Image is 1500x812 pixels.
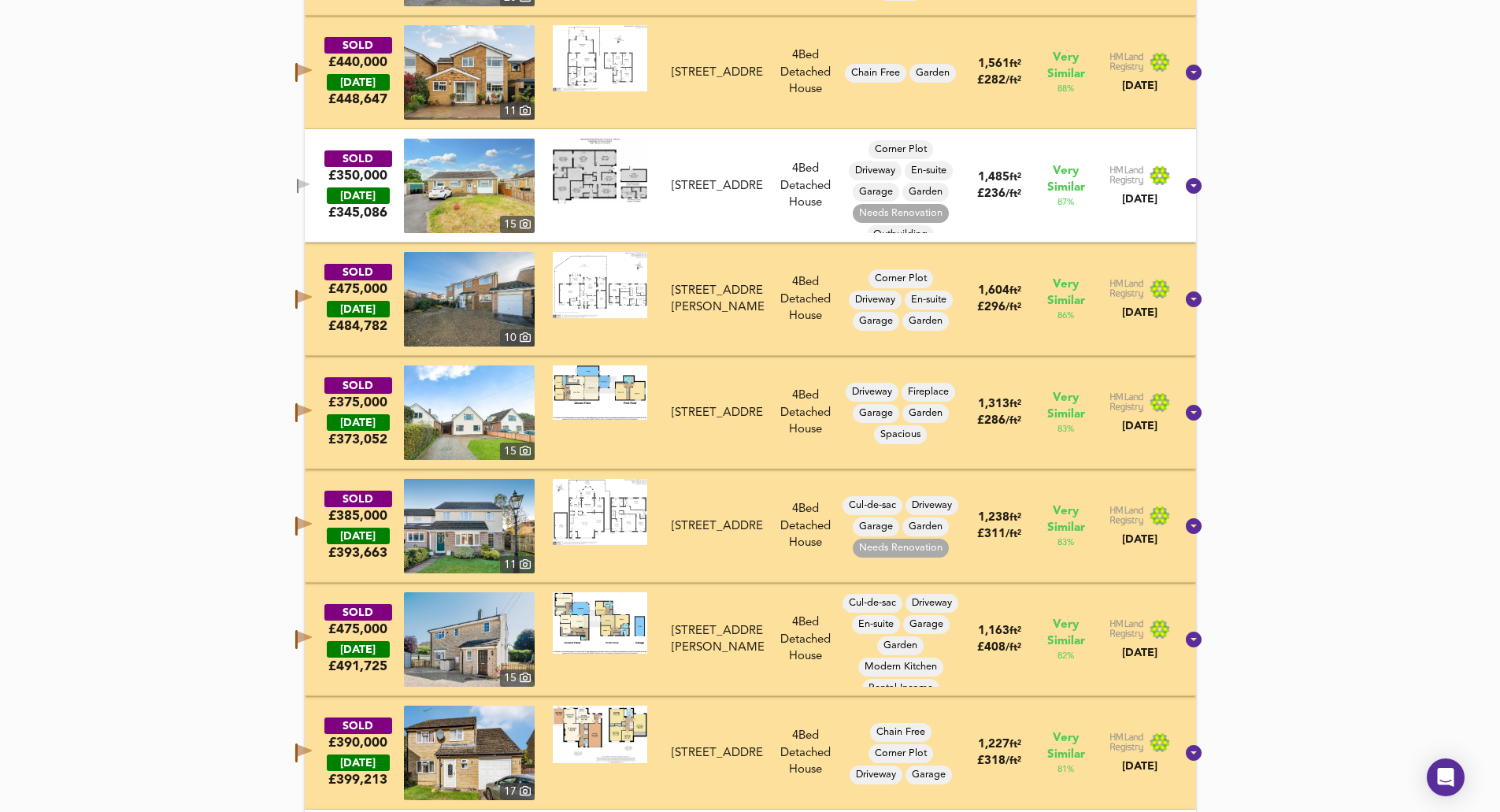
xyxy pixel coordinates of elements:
[909,66,956,80] span: Garden
[770,274,841,324] div: 4 Bed Detached House
[1057,310,1074,322] span: 86 %
[328,734,387,751] div: £390,000
[1109,418,1171,434] div: [DATE]
[850,768,902,782] span: Driveway
[324,37,392,54] div: SOLD
[1184,403,1203,422] svg: Show Details
[324,377,392,394] div: SOLD
[1109,165,1171,186] img: Land Registry
[1109,305,1171,321] div: [DATE]
[874,428,927,442] span: Spacious
[977,75,1021,87] span: £ 282
[843,499,902,513] span: Cul-de-sac
[553,139,647,203] img: Floorplan
[853,406,899,421] span: Garage
[1109,506,1171,526] img: Land Registry
[328,204,387,221] span: £ 345,086
[1109,191,1171,207] div: [DATE]
[553,479,647,545] img: Floorplan
[500,669,535,687] div: 15
[1057,763,1074,776] span: 81 %
[902,312,949,331] div: Garden
[324,491,392,507] div: SOLD
[1009,740,1021,750] span: ft²
[1057,196,1074,209] span: 87 %
[1009,513,1021,523] span: ft²
[404,365,535,460] a: property thumbnail 15
[858,660,943,674] span: Modern Kitchen
[1009,59,1021,69] span: ft²
[905,293,953,307] span: En-suite
[843,596,902,610] span: Cul-de-sac
[553,365,647,420] img: Floorplan
[404,706,535,800] img: property thumbnail
[328,507,387,525] div: £385,000
[853,185,899,199] span: Garage
[1047,276,1085,310] span: Very Similar
[853,206,949,221] span: Needs Renovation
[1047,390,1085,423] span: Very Similar
[906,596,958,610] span: Driveway
[404,592,535,687] a: property thumbnail 15
[672,745,763,762] div: [STREET_ADDRESS]
[905,161,953,180] div: En-suite
[327,187,390,204] div: [DATE]
[770,387,841,438] div: 4 Bed Detached House
[902,185,949,199] span: Garden
[1047,163,1085,196] span: Very Similar
[853,204,949,223] div: Needs Renovation
[404,252,535,347] img: property thumbnail
[1109,619,1171,640] img: Land Registry
[909,64,956,83] div: Garden
[672,623,763,657] div: [STREET_ADDRESS][PERSON_NAME]
[1006,529,1021,539] span: / ft²
[404,139,535,233] a: property thumbnail 15
[770,501,841,551] div: 4 Bed Detached House
[324,717,392,734] div: SOLD
[902,314,949,328] span: Garden
[845,64,906,83] div: Chain Free
[902,404,949,423] div: Garden
[870,725,931,740] span: Chain Free
[1109,78,1171,94] div: [DATE]
[903,617,950,632] span: Garage
[328,280,387,298] div: £475,000
[1047,617,1085,650] span: Very Similar
[404,479,535,573] a: property thumbnail 11
[672,65,763,81] div: [STREET_ADDRESS]
[869,272,933,286] span: Corner Plot
[1047,730,1085,763] span: Very Similar
[906,766,952,784] div: Garage
[672,178,763,195] div: [STREET_ADDRESS]
[852,615,900,634] div: En-suite
[977,415,1021,427] span: £ 286
[305,129,1196,243] div: SOLD£350,000 [DATE]£345,086property thumbnail 15 Floorplan[STREET_ADDRESS]4Bed Detached HouseCorn...
[902,385,955,399] span: Fireplace
[1184,743,1203,762] svg: Show Details
[404,139,535,233] img: property thumbnail
[905,291,953,310] div: En-suite
[328,621,387,638] div: £475,000
[870,723,931,742] div: Chain Free
[327,74,390,91] div: [DATE]
[1109,279,1171,299] img: Land Registry
[853,520,899,534] span: Garage
[902,183,949,202] div: Garden
[843,594,902,613] div: Cul-de-sac
[978,58,1009,70] span: 1,561
[869,747,933,761] span: Corner Plot
[977,188,1021,200] span: £ 236
[869,269,933,288] div: Corner Plot
[849,291,902,310] div: Driveway
[858,658,943,677] div: Modern Kitchen
[1109,758,1171,774] div: [DATE]
[1184,176,1203,195] svg: Show Details
[324,604,392,621] div: SOLD
[902,520,949,534] span: Garden
[1109,732,1171,753] img: Land Registry
[1184,290,1203,309] svg: Show Details
[867,228,934,242] span: Outbuilding
[553,592,647,653] img: Floorplan
[672,405,763,421] div: [STREET_ADDRESS]
[1184,63,1203,82] svg: Show Details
